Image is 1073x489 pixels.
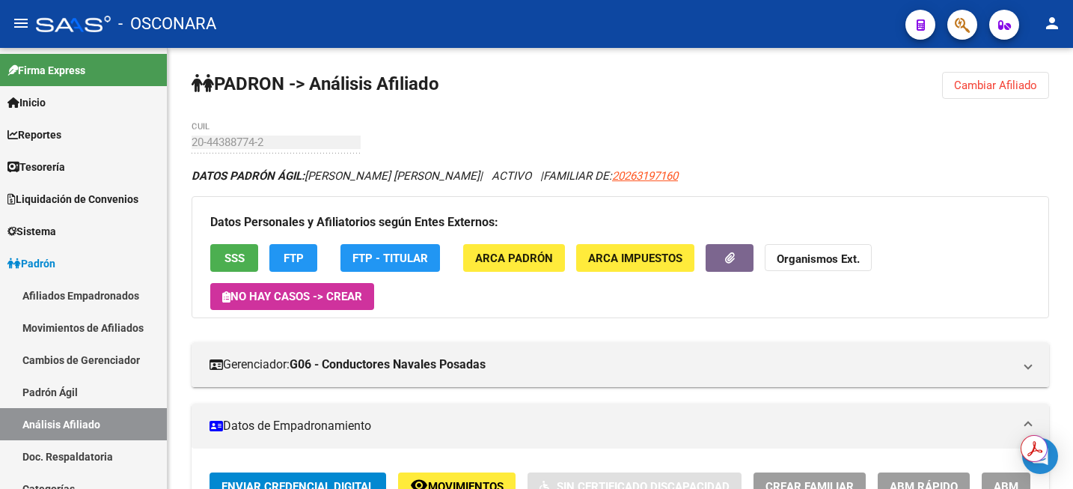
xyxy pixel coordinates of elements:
span: Reportes [7,127,61,143]
strong: Organismos Ext. [777,252,860,266]
button: Organismos Ext. [765,244,872,272]
mat-icon: person [1043,14,1061,32]
span: ARCA Impuestos [588,252,682,265]
span: FTP [284,252,304,265]
mat-icon: menu [12,14,30,32]
strong: PADRON -> Análisis Afiliado [192,73,439,94]
span: Inicio [7,94,46,111]
mat-panel-title: Gerenciador: [210,356,1013,373]
button: SSS [210,244,258,272]
strong: G06 - Conductores Navales Posadas [290,356,486,373]
strong: DATOS PADRÓN ÁGIL: [192,169,305,183]
span: [PERSON_NAME] [PERSON_NAME] [192,169,480,183]
mat-panel-title: Datos de Empadronamiento [210,418,1013,434]
button: Cambiar Afiliado [942,72,1049,99]
span: 20263197160 [612,169,678,183]
span: FTP - Titular [352,252,428,265]
button: FTP [269,244,317,272]
i: | ACTIVO | [192,169,678,183]
button: FTP - Titular [340,244,440,272]
span: Tesorería [7,159,65,175]
span: ARCA Padrón [475,252,553,265]
h3: Datos Personales y Afiliatorios según Entes Externos: [210,212,1030,233]
span: - OSCONARA [118,7,216,40]
span: Sistema [7,223,56,240]
span: No hay casos -> Crear [222,290,362,303]
span: SSS [224,252,245,265]
mat-expansion-panel-header: Gerenciador:G06 - Conductores Navales Posadas [192,342,1049,387]
span: Padrón [7,255,55,272]
span: Liquidación de Convenios [7,191,138,207]
span: Firma Express [7,62,85,79]
button: ARCA Padrón [463,244,565,272]
span: FAMILIAR DE: [543,169,678,183]
button: ARCA Impuestos [576,244,694,272]
span: Cambiar Afiliado [954,79,1037,92]
mat-expansion-panel-header: Datos de Empadronamiento [192,404,1049,449]
button: No hay casos -> Crear [210,283,374,310]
